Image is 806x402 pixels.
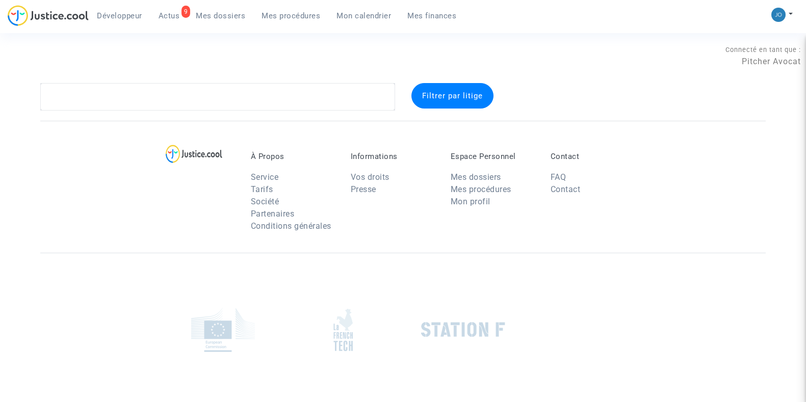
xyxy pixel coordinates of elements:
a: Développeur [89,8,150,23]
p: Contact [551,152,635,161]
span: Développeur [97,11,142,20]
span: Filtrer par litige [422,91,483,100]
span: Mes procédures [262,11,320,20]
a: Presse [351,184,376,194]
img: stationf.png [421,322,505,337]
img: logo-lg.svg [166,145,222,163]
a: FAQ [551,172,566,182]
img: europe_commision.png [191,308,255,352]
a: Mes finances [399,8,464,23]
img: jc-logo.svg [8,5,89,26]
a: Mon calendrier [328,8,399,23]
span: Mon calendrier [336,11,391,20]
a: Mes procédures [253,8,328,23]
p: À Propos [251,152,335,161]
a: Mes dossiers [451,172,501,182]
span: Connecté en tant que : [725,46,801,53]
a: Société [251,197,279,206]
img: french_tech.png [333,308,353,352]
a: Tarifs [251,184,273,194]
a: Partenaires [251,209,295,219]
a: Mes procédures [451,184,511,194]
a: Service [251,172,279,182]
a: 9Actus [150,8,188,23]
p: Espace Personnel [451,152,535,161]
a: Conditions générales [251,221,331,231]
a: Vos droits [351,172,389,182]
a: Mon profil [451,197,490,206]
img: 45a793c8596a0d21866ab9c5374b5e4b [771,8,786,22]
a: Contact [551,184,581,194]
div: 9 [181,6,191,18]
span: Actus [159,11,180,20]
span: Mes dossiers [196,11,245,20]
p: Informations [351,152,435,161]
span: Mes finances [407,11,456,20]
a: Mes dossiers [188,8,253,23]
